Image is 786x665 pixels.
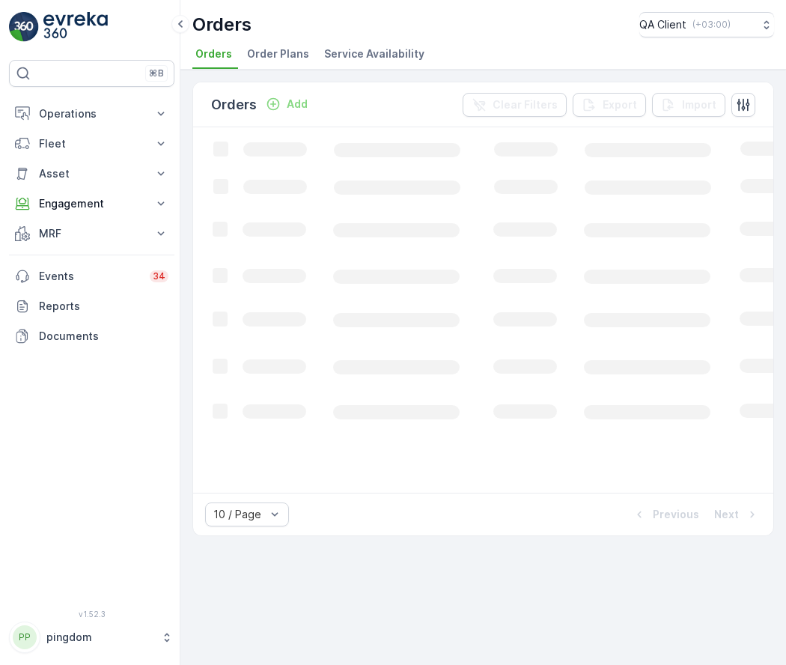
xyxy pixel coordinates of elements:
[682,97,716,112] p: Import
[9,291,174,321] a: Reports
[9,219,174,249] button: MRF
[603,97,637,112] p: Export
[39,196,144,211] p: Engagement
[192,13,252,37] p: Orders
[9,129,174,159] button: Fleet
[9,261,174,291] a: Events34
[9,622,174,653] button: PPpingdom
[9,321,174,351] a: Documents
[639,17,686,32] p: QA Client
[149,67,164,79] p: ⌘B
[153,270,165,282] p: 34
[9,610,174,619] span: v 1.52.3
[573,93,646,117] button: Export
[652,93,725,117] button: Import
[713,505,761,523] button: Next
[9,12,39,42] img: logo
[39,106,144,121] p: Operations
[630,505,701,523] button: Previous
[39,226,144,241] p: MRF
[211,94,257,115] p: Orders
[287,97,308,112] p: Add
[247,46,309,61] span: Order Plans
[39,329,168,344] p: Documents
[324,46,424,61] span: Service Availability
[195,46,232,61] span: Orders
[493,97,558,112] p: Clear Filters
[463,93,567,117] button: Clear Filters
[639,12,774,37] button: QA Client(+03:00)
[9,159,174,189] button: Asset
[39,166,144,181] p: Asset
[13,625,37,649] div: PP
[260,95,314,113] button: Add
[714,507,739,522] p: Next
[9,99,174,129] button: Operations
[9,189,174,219] button: Engagement
[46,630,153,645] p: pingdom
[692,19,731,31] p: ( +03:00 )
[39,299,168,314] p: Reports
[39,269,141,284] p: Events
[653,507,699,522] p: Previous
[43,12,108,42] img: logo_light-DOdMpM7g.png
[39,136,144,151] p: Fleet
